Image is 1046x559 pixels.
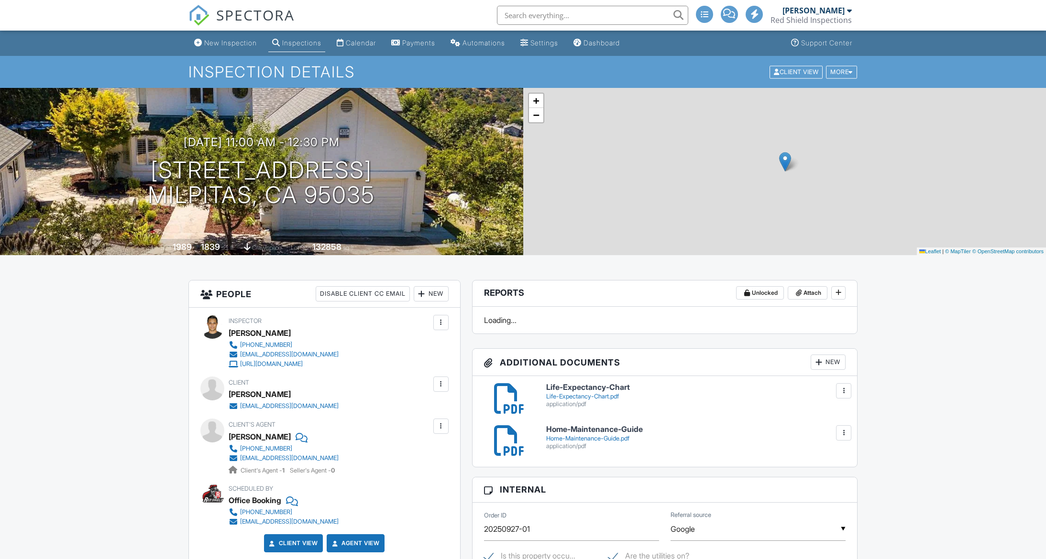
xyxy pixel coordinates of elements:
[771,15,852,25] div: Red Shield Inspections
[267,538,318,548] a: Client View
[346,39,376,47] div: Calendar
[330,538,379,548] a: Agent View
[462,39,505,47] div: Automations
[229,350,339,359] a: [EMAIL_ADDRESS][DOMAIN_NAME]
[229,485,273,492] span: Scheduled By
[570,34,624,52] a: Dashboard
[473,349,858,376] h3: Additional Documents
[188,5,209,26] img: The Best Home Inspection Software - Spectora
[229,317,262,324] span: Inspector
[229,401,339,411] a: [EMAIL_ADDRESS][DOMAIN_NAME]
[945,248,971,254] a: © MapTiler
[779,152,791,172] img: Marker
[229,340,339,350] a: [PHONE_NUMBER]
[584,39,620,47] div: Dashboard
[161,244,171,251] span: Built
[533,109,539,121] span: −
[229,421,275,428] span: Client's Agent
[252,244,282,251] span: crawlspace
[188,13,295,33] a: SPECTORA
[229,493,281,507] div: Office Booking
[671,511,711,519] label: Referral source
[414,286,449,301] div: New
[919,248,941,254] a: Leaflet
[229,430,291,444] a: [PERSON_NAME]
[240,454,339,462] div: [EMAIL_ADDRESS][DOMAIN_NAME]
[240,508,292,516] div: [PHONE_NUMBER]
[529,94,543,108] a: Zoom in
[387,34,439,52] a: Payments
[148,158,375,208] h1: [STREET_ADDRESS] Milpitas, CA 95035
[972,248,1044,254] a: © OpenStreetMap contributors
[241,467,286,474] span: Client's Agent -
[529,108,543,122] a: Zoom out
[811,355,846,370] div: New
[240,351,339,358] div: [EMAIL_ADDRESS][DOMAIN_NAME]
[546,393,846,400] div: Life-Expectancy-Chart.pdf
[240,518,339,526] div: [EMAIL_ADDRESS][DOMAIN_NAME]
[229,387,291,401] div: [PERSON_NAME]
[240,402,339,410] div: [EMAIL_ADDRESS][DOMAIN_NAME]
[942,248,944,254] span: |
[282,39,321,47] div: Inspections
[240,445,292,452] div: [PHONE_NUMBER]
[546,425,846,434] h6: Home-Maintenance-Guide
[229,326,291,340] div: [PERSON_NAME]
[533,95,539,107] span: +
[188,64,858,80] h1: Inspection Details
[229,379,249,386] span: Client
[312,242,341,252] div: 132858
[204,39,257,47] div: New Inspection
[787,34,856,52] a: Support Center
[229,507,339,517] a: [PHONE_NUMBER]
[333,34,380,52] a: Calendar
[801,39,852,47] div: Support Center
[216,5,295,25] span: SPECTORA
[530,39,558,47] div: Settings
[190,34,261,52] a: New Inspection
[290,467,335,474] span: Seller's Agent -
[229,517,339,527] a: [EMAIL_ADDRESS][DOMAIN_NAME]
[546,435,846,442] div: Home-Maintenance-Guide.pdf
[189,280,460,308] h3: People
[402,39,435,47] div: Payments
[769,68,825,75] a: Client View
[497,6,688,25] input: Search everything...
[173,242,192,252] div: 1989
[201,242,220,252] div: 1839
[546,383,846,408] a: Life-Expectancy-Chart Life-Expectancy-Chart.pdf application/pdf
[229,444,339,453] a: [PHONE_NUMBER]
[221,244,235,251] span: sq. ft.
[291,244,311,251] span: Lot Size
[782,6,845,15] div: [PERSON_NAME]
[546,400,846,408] div: application/pdf
[240,341,292,349] div: [PHONE_NUMBER]
[184,136,340,149] h3: [DATE] 11:00 am - 12:30 pm
[546,425,846,450] a: Home-Maintenance-Guide Home-Maintenance-Guide.pdf application/pdf
[331,467,335,474] strong: 0
[484,511,506,520] label: Order ID
[473,477,858,502] h3: Internal
[229,359,339,369] a: [URL][DOMAIN_NAME]
[268,34,325,52] a: Inspections
[546,442,846,450] div: application/pdf
[229,453,339,463] a: [EMAIL_ADDRESS][DOMAIN_NAME]
[240,360,303,368] div: [URL][DOMAIN_NAME]
[343,244,355,251] span: sq.ft.
[517,34,562,52] a: Settings
[316,286,410,301] div: Disable Client CC Email
[447,34,509,52] a: Automations (Advanced)
[826,65,857,78] div: More
[282,467,285,474] strong: 1
[770,65,823,78] div: Client View
[546,383,846,392] h6: Life-Expectancy-Chart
